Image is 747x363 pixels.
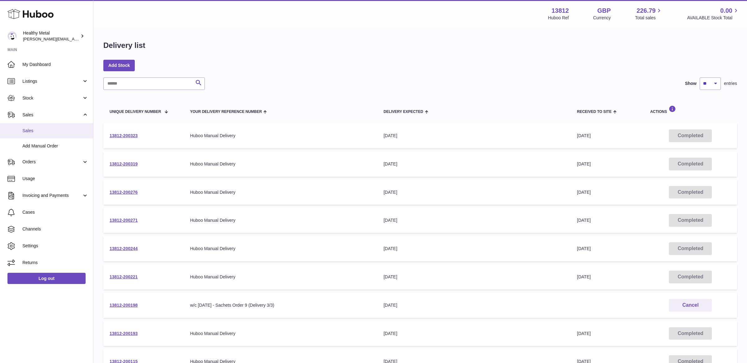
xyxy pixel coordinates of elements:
[7,273,86,284] a: Log out
[22,243,88,249] span: Settings
[110,274,138,279] a: 13812-200221
[669,299,712,312] button: Cancel
[577,246,591,251] span: [DATE]
[548,15,569,21] div: Huboo Ref
[383,302,565,308] div: [DATE]
[383,161,565,167] div: [DATE]
[22,209,88,215] span: Cases
[22,159,82,165] span: Orders
[685,81,697,86] label: Show
[23,30,79,42] div: Healthy Metal
[637,7,655,15] span: 226.79
[110,110,161,114] span: Unique Delivery Number
[383,274,565,280] div: [DATE]
[190,331,371,337] div: Huboo Manual Delivery
[22,112,82,118] span: Sales
[110,190,138,195] a: 13812-200276
[190,161,371,167] div: Huboo Manual Delivery
[22,78,82,84] span: Listings
[7,31,17,41] img: jose@healthy-metal.com
[110,218,138,223] a: 13812-200271
[110,331,138,336] a: 13812-200193
[22,260,88,266] span: Returns
[687,15,740,21] span: AVAILABLE Stock Total
[577,331,591,336] span: [DATE]
[22,62,88,67] span: My Dashboard
[190,246,371,252] div: Huboo Manual Delivery
[383,110,423,114] span: Delivery Expected
[22,95,82,101] span: Stock
[22,176,88,182] span: Usage
[22,143,88,149] span: Add Manual Order
[23,36,125,41] span: [PERSON_NAME][EMAIL_ADDRESS][DOMAIN_NAME]
[577,161,591,166] span: [DATE]
[383,331,565,337] div: [DATE]
[190,189,371,195] div: Huboo Manual Delivery
[190,217,371,223] div: Huboo Manual Delivery
[22,226,88,232] span: Channels
[635,15,663,21] span: Total sales
[190,302,371,308] div: w/c [DATE] - Sachets Order 9 (Delivery 3/3)
[724,81,737,86] span: entries
[103,60,135,71] a: Add Stock
[383,133,565,139] div: [DATE]
[577,133,591,138] span: [DATE]
[110,161,138,166] a: 13812-200319
[110,133,138,138] a: 13812-200323
[593,15,611,21] div: Currency
[103,40,145,50] h1: Delivery list
[110,246,138,251] a: 13812-200244
[577,218,591,223] span: [DATE]
[577,110,612,114] span: Received to Site
[597,7,611,15] strong: GBP
[720,7,732,15] span: 0.00
[190,133,371,139] div: Huboo Manual Delivery
[577,190,591,195] span: [DATE]
[577,274,591,279] span: [DATE]
[552,7,569,15] strong: 13812
[383,189,565,195] div: [DATE]
[635,7,663,21] a: 226.79 Total sales
[383,217,565,223] div: [DATE]
[190,110,262,114] span: Your Delivery Reference Number
[687,7,740,21] a: 0.00 AVAILABLE Stock Total
[383,246,565,252] div: [DATE]
[110,303,138,308] a: 13812-200198
[22,193,82,198] span: Invoicing and Payments
[22,128,88,134] span: Sales
[190,274,371,280] div: Huboo Manual Delivery
[650,105,731,114] div: Actions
